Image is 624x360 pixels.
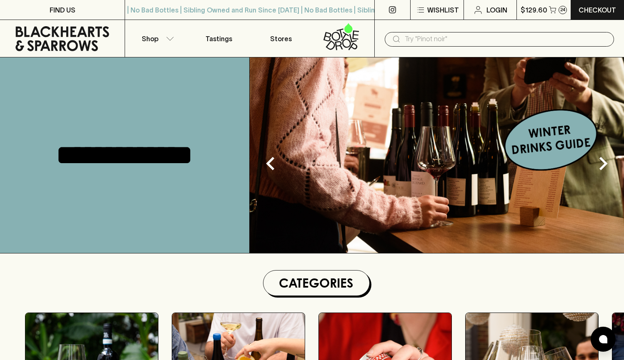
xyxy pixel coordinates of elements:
p: Stores [270,34,292,44]
img: optimise [250,57,624,253]
input: Try "Pinot noir" [405,32,607,46]
button: Previous [254,147,287,180]
button: Shop [125,20,187,57]
p: $129.60 [521,5,547,15]
p: 24 [560,7,565,12]
a: Tastings [188,20,250,57]
img: bubble-icon [599,335,607,343]
p: Shop [142,34,158,44]
p: Checkout [579,5,616,15]
a: Stores [250,20,312,57]
p: Login [486,5,507,15]
button: Next [586,147,620,180]
p: Wishlist [427,5,459,15]
p: Tastings [205,34,232,44]
h1: Categories [267,274,366,292]
p: FIND US [50,5,75,15]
